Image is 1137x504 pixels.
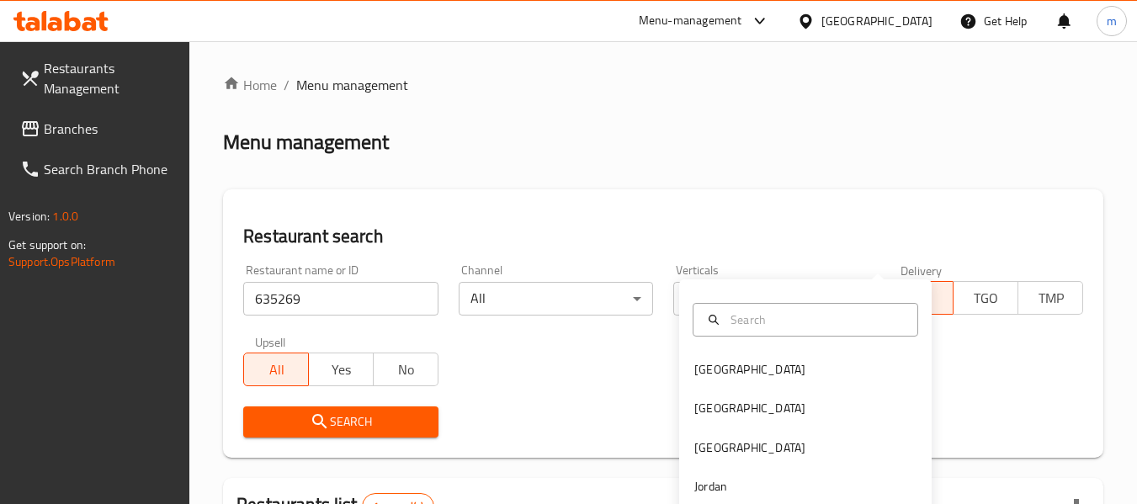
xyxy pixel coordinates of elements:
div: [GEOGRAPHIC_DATA] [694,438,805,457]
h2: Restaurant search [243,224,1083,249]
nav: breadcrumb [223,75,1103,95]
a: Restaurants Management [7,48,190,109]
div: [GEOGRAPHIC_DATA] [821,12,932,30]
span: m [1107,12,1117,30]
span: Search [257,411,424,432]
label: Delivery [901,264,943,276]
button: TMP [1017,281,1083,315]
a: Home [223,75,277,95]
button: Search [243,406,438,438]
button: No [373,353,438,386]
label: Upsell [255,336,286,347]
span: Search Branch Phone [44,159,177,179]
button: All [243,353,309,386]
input: Search [724,310,907,329]
h2: Menu management [223,129,389,156]
span: Version: [8,205,50,227]
a: Search Branch Phone [7,149,190,189]
span: No [380,358,432,382]
span: Restaurants Management [44,58,177,98]
button: Yes [308,353,374,386]
span: Branches [44,119,177,139]
div: Menu-management [639,11,742,31]
div: [GEOGRAPHIC_DATA] [694,360,805,379]
div: All [459,282,653,316]
span: All [251,358,302,382]
button: TGO [953,281,1018,315]
span: 1.0.0 [52,205,78,227]
span: Menu management [296,75,408,95]
a: Support.OpsPlatform [8,251,115,273]
span: TGO [960,286,1012,310]
span: TMP [1025,286,1076,310]
div: All [673,282,868,316]
div: [GEOGRAPHIC_DATA] [694,399,805,417]
span: Get support on: [8,234,86,256]
li: / [284,75,290,95]
div: Jordan [694,477,727,496]
input: Search for restaurant name or ID.. [243,282,438,316]
span: Yes [316,358,367,382]
a: Branches [7,109,190,149]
